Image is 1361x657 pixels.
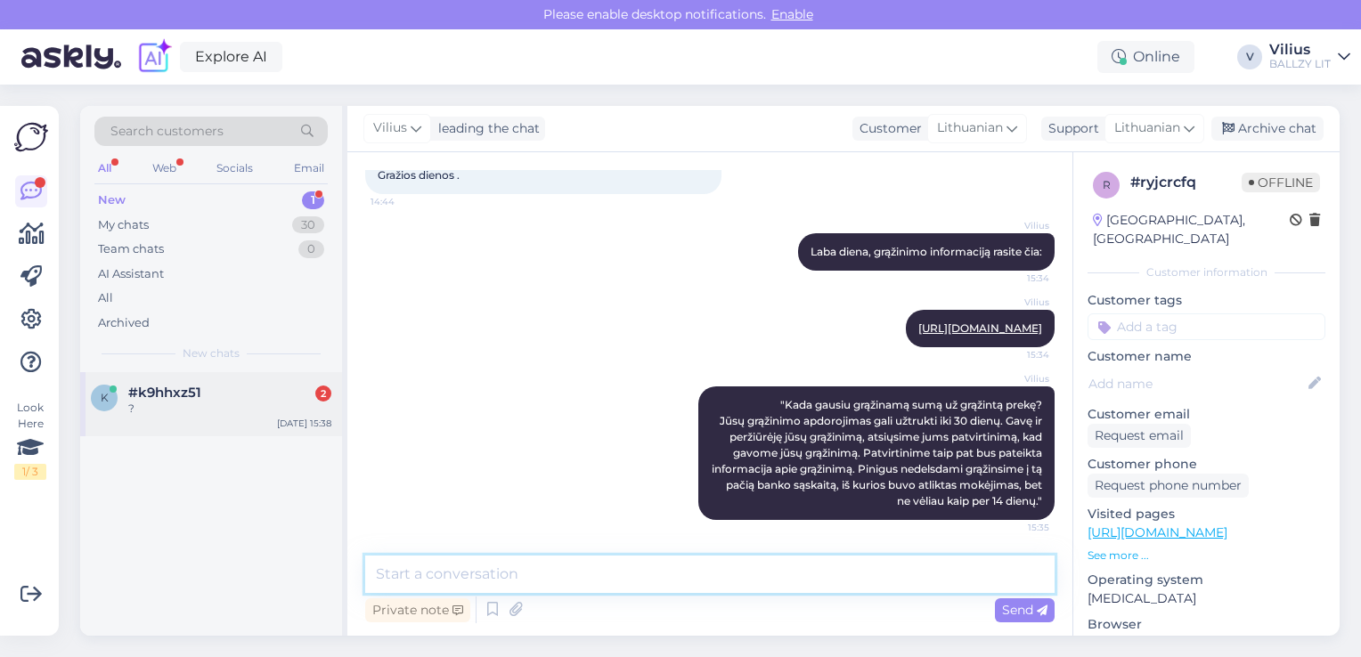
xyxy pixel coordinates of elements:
[1041,119,1099,138] div: Support
[1237,45,1262,69] div: V
[1088,291,1325,310] p: Customer tags
[1269,57,1331,71] div: BALLZY LIT
[1097,41,1194,73] div: Online
[98,289,113,307] div: All
[373,118,407,138] span: Vilius
[982,521,1049,534] span: 15:35
[712,398,1045,507] span: "Kada gausiu grąžinamą sumą už grąžintą prekę? Jūsų grąžinimo apdorojimas gali užtrukti iki 30 di...
[1103,178,1111,191] span: r
[1088,634,1325,653] p: Chrome [TECHNICAL_ID]
[98,216,149,234] div: My chats
[1114,118,1180,138] span: Lithuanian
[1088,374,1305,393] input: Add name
[918,321,1042,335] a: [URL][DOMAIN_NAME]
[1088,405,1325,424] p: Customer email
[302,191,324,209] div: 1
[14,120,48,154] img: Askly Logo
[1088,571,1325,589] p: Operating system
[365,598,470,622] div: Private note
[1242,173,1320,192] span: Offline
[1088,264,1325,280] div: Customer information
[431,119,540,138] div: leading the chat
[1088,615,1325,634] p: Browser
[1088,474,1249,498] div: Request phone number
[128,385,201,401] span: #k9hhxz51
[1002,602,1047,618] span: Send
[766,6,819,22] span: Enable
[1088,589,1325,608] p: [MEDICAL_DATA]
[1088,547,1325,564] p: See more ...
[982,348,1049,361] span: 15:34
[183,345,240,361] span: New chats
[180,42,282,72] a: Explore AI
[852,119,922,138] div: Customer
[110,122,224,141] span: Search customers
[98,314,150,332] div: Archived
[94,157,115,180] div: All
[135,38,173,76] img: explore-ai
[14,464,46,480] div: 1 / 3
[101,391,109,404] span: k
[1211,117,1324,141] div: Archive chat
[292,216,324,234] div: 30
[290,157,328,180] div: Email
[98,265,164,283] div: AI Assistant
[277,417,331,430] div: [DATE] 15:38
[1088,424,1191,448] div: Request email
[14,400,46,480] div: Look Here
[1269,43,1331,57] div: Vilius
[811,245,1042,258] span: Laba diena, grąžinimo informaciją rasite čia:
[98,191,126,209] div: New
[149,157,180,180] div: Web
[1088,505,1325,523] p: Visited pages
[982,372,1049,385] span: Vilius
[1088,524,1227,540] a: [URL][DOMAIN_NAME]
[982,219,1049,232] span: Vilius
[937,118,1003,138] span: Lithuanian
[213,157,257,180] div: Socials
[128,401,331,417] div: ?
[298,240,324,258] div: 0
[982,272,1049,285] span: 15:34
[1088,313,1325,340] input: Add a tag
[98,240,164,258] div: Team chats
[982,296,1049,309] span: Vilius
[1130,172,1242,193] div: # ryjcrcfq
[1088,455,1325,474] p: Customer phone
[1269,43,1350,71] a: ViliusBALLZY LIT
[1093,211,1290,248] div: [GEOGRAPHIC_DATA], [GEOGRAPHIC_DATA]
[1088,347,1325,366] p: Customer name
[371,195,437,208] span: 14:44
[315,385,331,401] div: 2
